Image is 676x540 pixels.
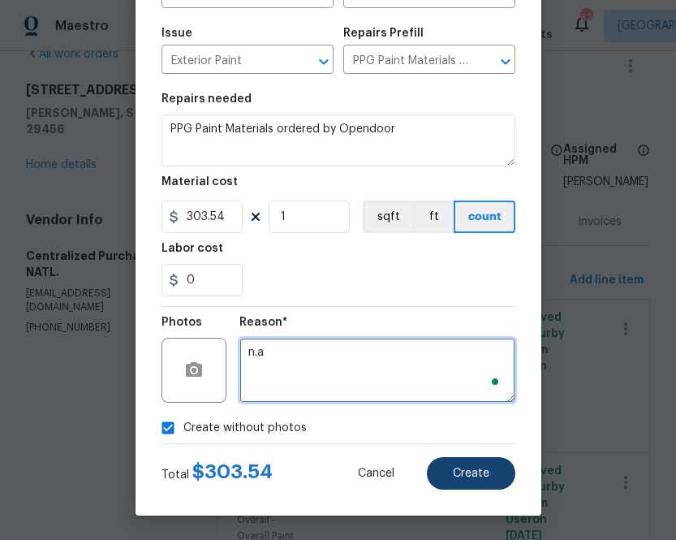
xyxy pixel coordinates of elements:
button: Open [494,50,517,73]
button: Create [427,457,515,490]
button: ft [413,201,454,233]
h5: Photos [161,317,202,328]
h5: Material cost [161,176,238,188]
span: Cancel [358,468,394,480]
h5: Repairs needed [161,93,252,105]
h5: Labor cost [161,243,223,254]
span: Create [453,468,489,480]
h5: Issue [161,28,192,39]
button: Open [312,50,335,73]
div: Total [161,464,273,483]
button: count [454,201,515,233]
textarea: PPG Paint Materials ordered by Opendoor [161,114,515,166]
span: Create without photos [183,420,307,437]
textarea: To enrich screen reader interactions, please activate Accessibility in Grammarly extension settings [239,338,515,403]
h5: Repairs Prefill [343,28,424,39]
button: sqft [363,201,413,233]
span: $ 303.54 [192,462,273,482]
button: Cancel [332,457,420,490]
h5: Reason* [239,317,287,328]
